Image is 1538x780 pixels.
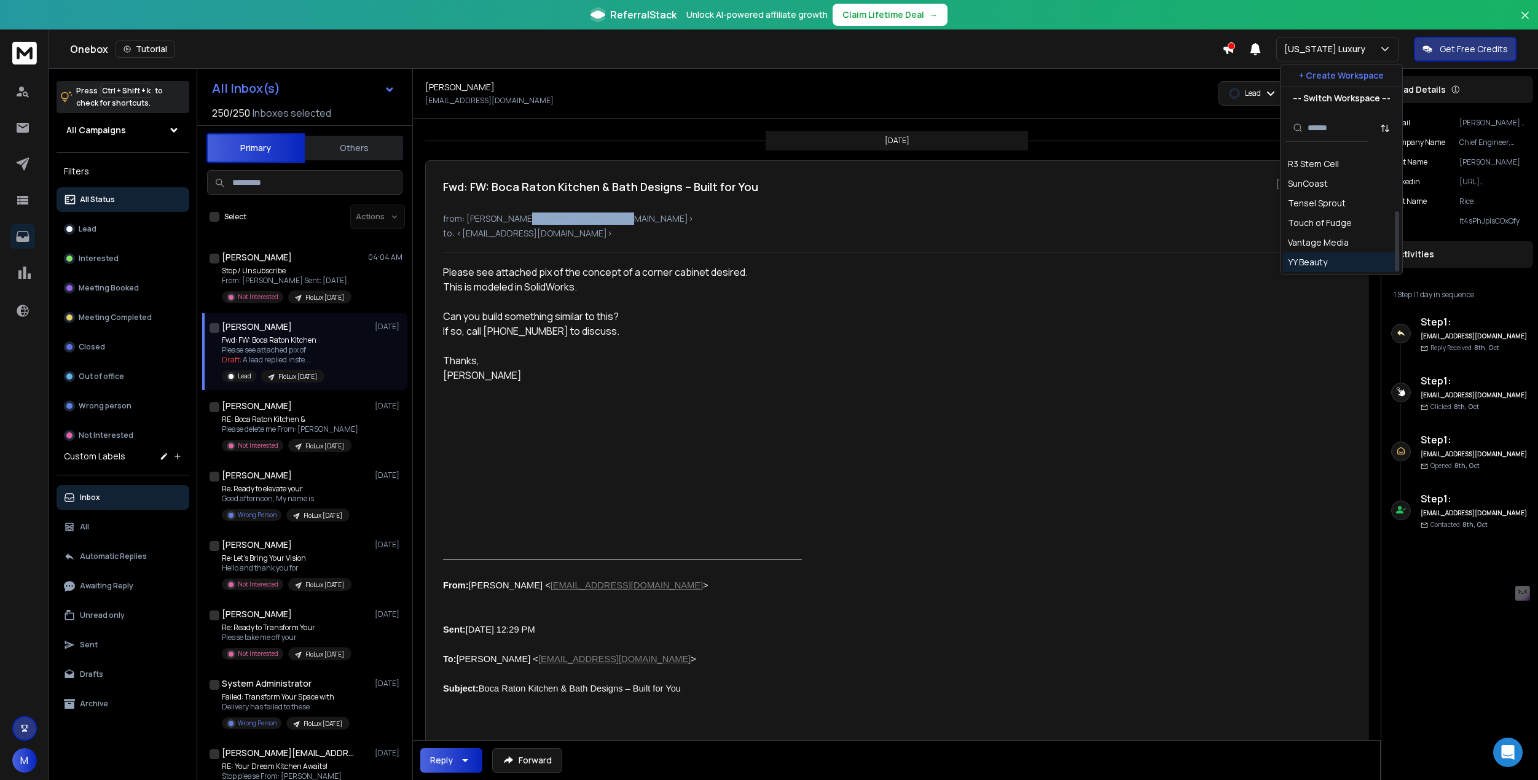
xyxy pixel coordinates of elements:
[443,265,802,279] div: Please see attached pix of the concept of a corner cabinet desired.
[443,625,466,634] b: Sent:
[1430,343,1499,353] p: Reply Received
[57,574,189,598] button: Awaiting Reply
[57,118,189,142] button: All Campaigns
[224,212,246,222] label: Select
[1454,461,1480,470] span: 8th, Oct
[375,322,402,332] p: [DATE]
[206,133,305,163] button: Primary
[222,539,292,551] h1: [PERSON_NAME]
[57,276,189,300] button: Meeting Booked
[1474,343,1499,352] span: 8th, Oct
[305,442,344,451] p: FloLux [DATE]
[80,195,115,205] p: All Status
[100,84,152,98] span: Ctrl + Shift + k
[1421,391,1528,400] h6: [EMAIL_ADDRESS][DOMAIN_NAME]
[79,313,152,322] p: Meeting Completed
[443,227,1351,240] p: to: <[EMAIL_ADDRESS][DOMAIN_NAME]>
[1391,177,1420,187] p: linkedin
[425,96,554,106] p: [EMAIL_ADDRESS][DOMAIN_NAME]
[238,372,251,381] p: Lead
[430,754,453,766] div: Reply
[57,603,189,628] button: Unread only
[1459,157,1528,167] p: [PERSON_NAME]
[57,633,189,657] button: Sent
[80,640,98,650] p: Sent
[222,424,358,434] p: Please delete me From: [PERSON_NAME]
[222,677,312,690] h1: System Administrator
[1288,217,1352,229] div: Touch of Fudge
[443,684,479,693] b: Subject:
[202,76,405,101] button: All Inbox(s)
[375,679,402,688] p: [DATE]
[305,650,344,659] p: FloLux [DATE]
[1288,158,1339,170] div: R3 Stem Cell
[79,254,119,263] p: Interested
[57,217,189,241] button: Lead
[686,9,828,21] p: Unlock AI-powered affiliate growth
[305,293,344,302] p: FloLux [DATE]
[1421,432,1528,447] h6: Step 1 :
[1391,197,1427,206] p: Last Name
[443,654,457,664] b: To:
[1440,43,1508,55] p: Get Free Credits
[1421,332,1528,341] h6: [EMAIL_ADDRESS][DOMAIN_NAME]
[80,669,103,679] p: Drafts
[222,469,292,482] h1: [PERSON_NAME]
[610,7,677,22] span: ReferralStack
[1462,520,1488,529] span: 8th, Oct
[1386,241,1533,268] div: Activities
[238,649,278,658] p: Not Interested
[443,368,802,383] div: [PERSON_NAME]
[238,580,278,589] p: Not Interested
[1430,402,1479,411] p: Clicked
[222,563,351,573] p: Hello and thank you for
[238,441,278,450] p: Not Interested
[116,41,175,58] button: Tutorial
[443,178,758,195] h1: Fwd: FW: Boca Raton Kitchen & Bath Designs – Built for You
[1373,116,1397,141] button: Sort by Sort A-Z
[70,41,1222,58] div: Onebox
[222,702,350,712] p: Delivery has failed to these
[12,748,37,773] button: M
[80,552,147,561] p: Automatic Replies
[222,266,351,276] p: Stop / Unsubscribe
[64,450,125,462] h3: Custom Labels
[222,608,292,620] h1: [PERSON_NAME]
[222,494,350,504] p: Good afternoon, My name is
[238,510,277,520] p: Wrong Person
[57,187,189,212] button: All Status
[1421,450,1528,459] h6: [EMAIL_ADDRESS][DOMAIN_NAME]
[76,85,163,109] p: Press to check for shortcuts.
[278,372,317,381] p: FloLux [DATE]
[1493,738,1523,767] div: Open Intercom Messenger
[80,610,125,620] p: Unread only
[253,106,331,120] h3: Inboxes selected
[1459,197,1528,206] p: Rice
[375,748,402,758] p: [DATE]
[443,580,469,590] span: From:
[443,279,802,294] div: This is modeled in SolidWorks.
[243,354,310,365] span: A lead replied inste ...
[212,106,250,120] span: 250 / 250
[443,309,802,324] div: Can you build something similar to this?
[304,511,342,520] p: FloLux [DATE]
[1459,177,1528,187] p: [URL][DOMAIN_NAME][PERSON_NAME]
[443,324,802,338] div: If so, call [PHONE_NUMBER] to discuss.
[80,581,133,591] p: Awaiting Reply
[1430,520,1488,529] p: Contacted
[1391,138,1445,147] p: Company Name
[57,364,189,389] button: Out of office
[492,748,562,773] button: Forward
[57,163,189,180] h3: Filters
[222,623,351,633] p: Re: Ready to Transform Your
[1421,509,1528,518] h6: [EMAIL_ADDRESS][DOMAIN_NAME]
[222,345,324,355] p: Please see attached pix of
[222,484,350,494] p: Re: Ready to elevate your
[1299,69,1384,82] p: + Create Workspace
[80,493,100,502] p: Inbox
[551,580,703,590] a: [EMAIL_ADDRESS][DOMAIN_NAME]
[885,136,909,146] p: [DATE]
[80,699,108,709] p: Archive
[304,719,342,728] p: FloLux [DATE]
[222,633,351,642] p: Please take me off your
